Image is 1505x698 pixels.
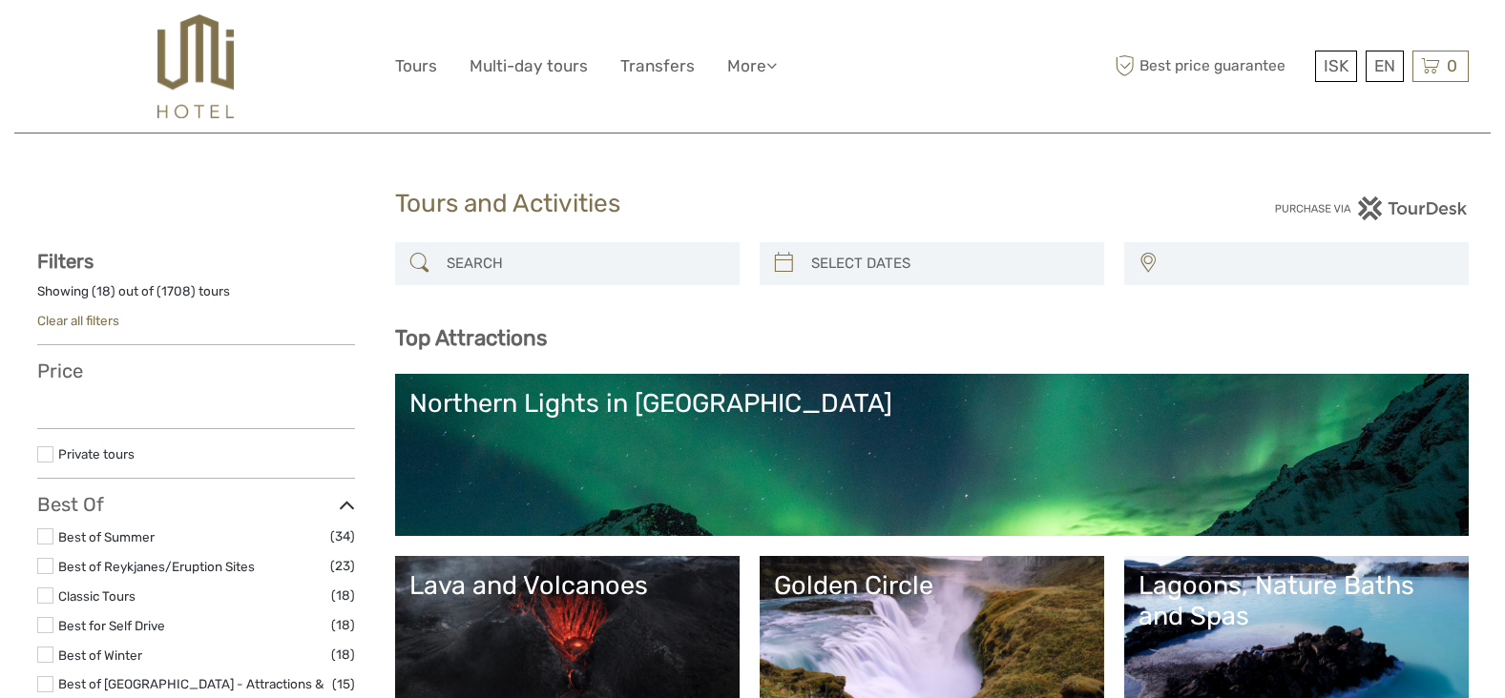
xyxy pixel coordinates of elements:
[37,250,94,273] strong: Filters
[620,52,695,80] a: Transfers
[1111,51,1310,82] span: Best price guarantee
[331,614,355,636] span: (18)
[395,189,1111,219] h1: Tours and Activities
[409,388,1454,522] a: Northern Lights in [GEOGRAPHIC_DATA]
[58,446,135,462] a: Private tours
[157,14,233,118] img: 526-1e775aa5-7374-4589-9d7e-5793fb20bdfc_logo_big.jpg
[331,585,355,606] span: (18)
[1324,56,1348,75] span: ISK
[58,559,255,574] a: Best of Reykjanes/Eruption Sites
[330,525,355,547] span: (34)
[727,52,777,80] a: More
[58,647,142,663] a: Best of Winter
[161,282,191,300] label: 1708
[439,247,730,280] input: SEARCH
[409,388,1454,419] div: Northern Lights in [GEOGRAPHIC_DATA]
[58,529,155,544] a: Best of Summer
[330,555,355,577] span: (23)
[1139,570,1454,632] div: Lagoons, Nature Baths and Spas
[37,313,119,328] a: Clear all filters
[774,570,1090,601] div: Golden Circle
[395,325,547,351] b: Top Attractions
[1366,51,1404,82] div: EN
[395,52,437,80] a: Tours
[1274,196,1468,220] img: PurchaseViaTourDesk.png
[96,282,111,300] label: 18
[37,359,355,382] h3: Price
[470,52,588,80] a: Multi-day tours
[37,493,355,516] h3: Best Of
[1444,56,1460,75] span: 0
[58,588,136,604] a: Classic Tours
[332,673,355,695] span: (15)
[58,618,165,633] a: Best for Self Drive
[409,570,725,601] div: Lava and Volcanoes
[37,282,355,312] div: Showing ( ) out of ( ) tours
[331,644,355,666] span: (18)
[804,247,1095,280] input: SELECT DATES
